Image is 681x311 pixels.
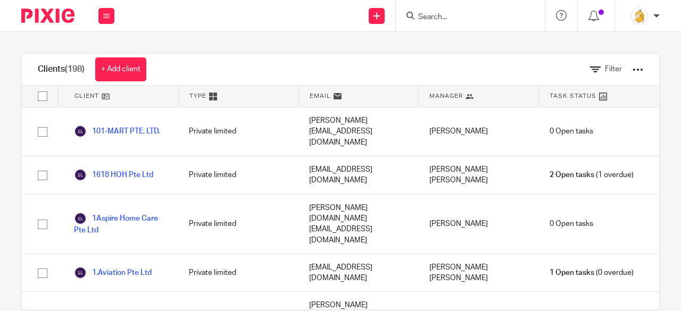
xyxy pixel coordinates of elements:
[178,107,298,156] div: Private limited
[21,9,74,23] img: Pixie
[605,65,622,73] span: Filter
[419,156,539,194] div: [PERSON_NAME] [PERSON_NAME]
[298,254,419,292] div: [EMAIL_ADDRESS][DOMAIN_NAME]
[550,267,594,278] span: 1 Open tasks
[74,169,153,181] a: 1618 HOH Pte Ltd
[65,65,85,73] span: (198)
[550,91,596,100] span: Task Status
[550,126,593,137] span: 0 Open tasks
[74,169,87,181] img: svg%3E
[419,254,539,292] div: [PERSON_NAME] [PERSON_NAME]
[419,107,539,156] div: [PERSON_NAME]
[74,266,87,279] img: svg%3E
[74,91,99,100] span: Client
[631,7,648,24] img: MicrosoftTeams-image.png
[419,195,539,254] div: [PERSON_NAME]
[550,170,634,180] span: (1 overdue)
[74,266,152,279] a: 1.Aviation Pte Ltd
[298,107,419,156] div: [PERSON_NAME][EMAIL_ADDRESS][DOMAIN_NAME]
[178,195,298,254] div: Private limited
[178,254,298,292] div: Private limited
[74,212,87,225] img: svg%3E
[95,57,146,81] a: + Add client
[310,91,331,100] span: Email
[550,267,634,278] span: (0 overdue)
[74,212,168,236] a: 1Aspire Home Care Pte Ltd
[429,91,463,100] span: Manager
[38,64,85,75] h1: Clients
[74,125,87,138] img: svg%3E
[417,13,513,22] input: Search
[74,125,160,138] a: 101-MART PTE. LTD.
[189,91,206,100] span: Type
[550,170,594,180] span: 2 Open tasks
[298,156,419,194] div: [EMAIL_ADDRESS][DOMAIN_NAME]
[32,86,53,106] input: Select all
[298,195,419,254] div: [PERSON_NAME][DOMAIN_NAME][EMAIL_ADDRESS][DOMAIN_NAME]
[178,156,298,194] div: Private limited
[550,218,593,229] span: 0 Open tasks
